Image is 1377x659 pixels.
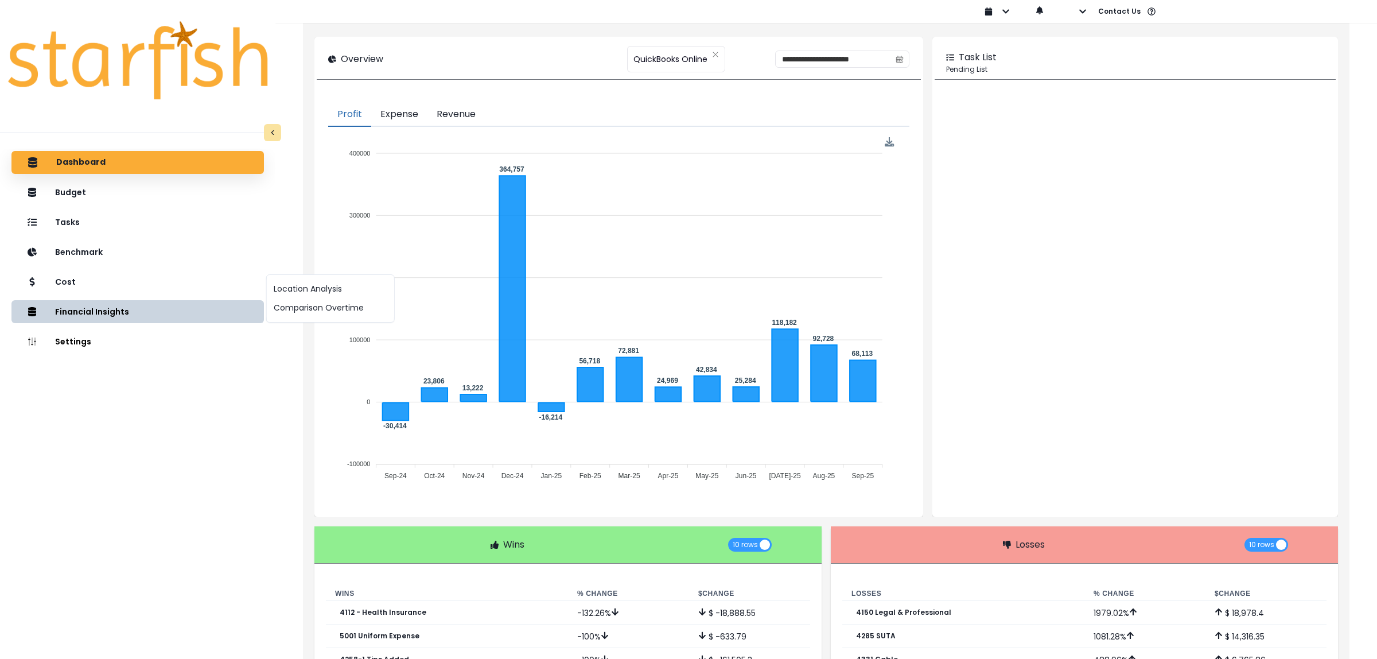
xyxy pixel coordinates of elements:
button: Budget [11,181,264,204]
tspan: 100000 [349,336,371,343]
p: Tasks [55,218,80,227]
tspan: Jan-25 [541,472,562,480]
th: % Change [1084,587,1205,601]
span: QuickBooks Online [633,47,707,71]
tspan: Mar-25 [619,472,640,480]
button: Profit [328,103,371,127]
button: Dashboard [11,151,264,174]
img: Download Profit [885,137,894,147]
th: Wins [326,587,568,601]
tspan: 300000 [349,212,371,219]
td: 1979.02 % [1084,601,1205,625]
tspan: Dec-24 [501,472,524,480]
button: Benchmark [11,241,264,263]
button: Financial Insights [11,300,264,323]
button: Expense [371,103,427,127]
th: $ Change [689,587,810,601]
tspan: Apr-25 [658,472,679,480]
tspan: Sep-25 [852,472,874,480]
p: Benchmark [55,247,103,257]
button: Tasks [11,211,264,234]
tspan: Sep-24 [384,472,407,480]
tspan: Jun-25 [736,472,757,480]
tspan: May-25 [696,472,719,480]
tspan: Feb-25 [579,472,601,480]
th: % Change [568,587,689,601]
tspan: Nov-24 [462,472,485,480]
span: 10 rows [1249,538,1274,552]
td: $ 18,978.4 [1205,601,1327,625]
svg: calendar [896,55,904,63]
p: Budget [55,188,86,197]
td: -132.26 % [568,601,689,625]
div: Menu [885,137,894,147]
tspan: [DATE]-25 [769,472,801,480]
button: Clear [712,49,719,60]
svg: close [712,51,719,58]
p: 4285 SUTA [856,632,896,640]
th: Losses [842,587,1084,601]
p: Cost [55,277,76,287]
p: 4150 Legal & Professional [856,608,951,617]
th: $ Change [1205,587,1327,601]
tspan: -100000 [347,461,370,468]
button: Revenue [427,103,485,127]
p: 4112 - Health Insurance [340,608,426,617]
td: $ -18,888.55 [689,601,810,625]
td: $ 14,316.35 [1205,625,1327,648]
tspan: 400000 [349,150,371,157]
tspan: Oct-24 [424,472,445,480]
td: 1081.28 % [1084,625,1205,648]
p: Overview [341,52,383,66]
button: Comparison Overtime [267,299,394,317]
p: Task List [959,51,997,64]
button: Location Analysis [267,280,394,299]
p: Wins [503,538,524,552]
button: Settings [11,330,264,353]
p: Pending List [946,64,1324,75]
p: Losses [1016,538,1045,552]
p: Dashboard [56,157,106,168]
p: 5001 Uniform Expense [340,632,419,640]
td: -100 % [568,625,689,648]
tspan: 0 [367,398,370,405]
span: 10 rows [733,538,758,552]
button: Cost [11,270,264,293]
tspan: Aug-25 [813,472,835,480]
td: $ -633.79 [689,625,810,648]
